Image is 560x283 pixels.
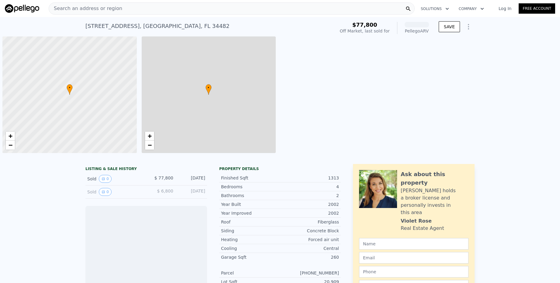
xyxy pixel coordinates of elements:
[359,238,468,250] input: Name
[280,245,339,251] div: Central
[221,210,280,216] div: Year Improved
[221,193,280,199] div: Bathrooms
[454,3,489,14] button: Company
[221,219,280,225] div: Roof
[145,141,154,150] a: Zoom out
[221,270,280,276] div: Parcel
[221,245,280,251] div: Cooling
[154,176,173,180] span: $ 77,800
[280,228,339,234] div: Concrete Block
[221,175,280,181] div: Finished Sqft
[401,170,468,187] div: Ask about this property
[221,254,280,260] div: Garage Sqft
[6,131,15,141] a: Zoom in
[280,270,339,276] div: [PHONE_NUMBER]
[352,22,377,28] span: $77,800
[178,188,205,196] div: [DATE]
[280,254,339,260] div: 260
[87,188,141,196] div: Sold
[178,175,205,183] div: [DATE]
[85,166,207,172] div: LISTING & SALE HISTORY
[221,184,280,190] div: Bedrooms
[280,193,339,199] div: 2
[280,237,339,243] div: Forced air unit
[67,85,73,90] span: •
[99,188,112,196] button: View historical data
[147,132,151,140] span: +
[6,141,15,150] a: Zoom out
[147,141,151,149] span: −
[99,175,112,183] button: View historical data
[340,28,390,34] div: Off Market, last sold for
[9,141,12,149] span: −
[87,175,141,183] div: Sold
[219,166,341,171] div: Property details
[405,28,429,34] div: Pellego ARV
[206,85,212,90] span: •
[157,189,173,193] span: $ 6,800
[401,187,468,216] div: [PERSON_NAME] holds a broker license and personally invests in this area
[439,21,460,32] button: SAVE
[359,266,468,278] input: Phone
[206,84,212,95] div: •
[67,84,73,95] div: •
[416,3,454,14] button: Solutions
[462,21,475,33] button: Show Options
[221,228,280,234] div: Siding
[9,132,12,140] span: +
[280,219,339,225] div: Fiberglass
[5,4,39,13] img: Pellego
[49,5,122,12] span: Search an address or region
[280,201,339,207] div: 2002
[221,201,280,207] div: Year Built
[280,184,339,190] div: 4
[491,5,519,12] a: Log In
[221,237,280,243] div: Heating
[519,3,555,14] a: Free Account
[359,252,468,264] input: Email
[401,225,444,232] div: Real Estate Agent
[280,210,339,216] div: 2002
[280,175,339,181] div: 1313
[85,22,230,30] div: [STREET_ADDRESS] , [GEOGRAPHIC_DATA] , FL 34482
[401,217,432,225] div: Violet Rose
[145,131,154,141] a: Zoom in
